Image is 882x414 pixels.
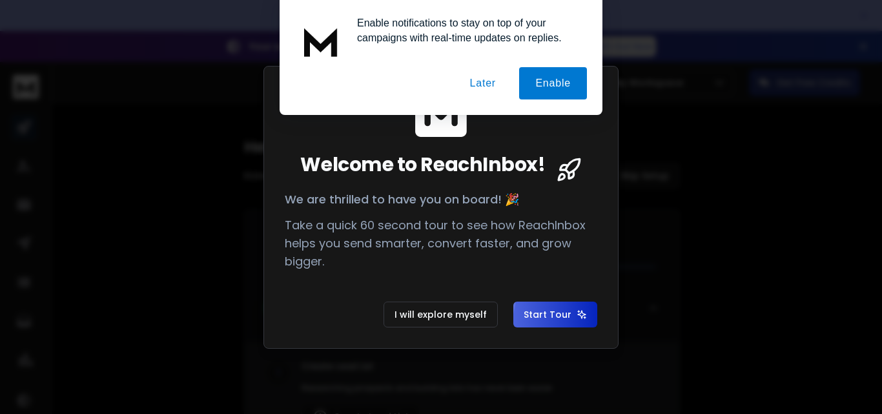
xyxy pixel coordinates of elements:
[384,302,498,327] button: I will explore myself
[347,16,587,45] div: Enable notifications to stay on top of your campaigns with real-time updates on replies.
[524,308,587,321] span: Start Tour
[285,191,597,209] p: We are thrilled to have you on board! 🎉
[453,67,511,99] button: Later
[519,67,587,99] button: Enable
[300,153,545,176] span: Welcome to ReachInbox!
[285,216,597,271] p: Take a quick 60 second tour to see how ReachInbox helps you send smarter, convert faster, and gro...
[513,302,597,327] button: Start Tour
[295,16,347,67] img: notification icon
